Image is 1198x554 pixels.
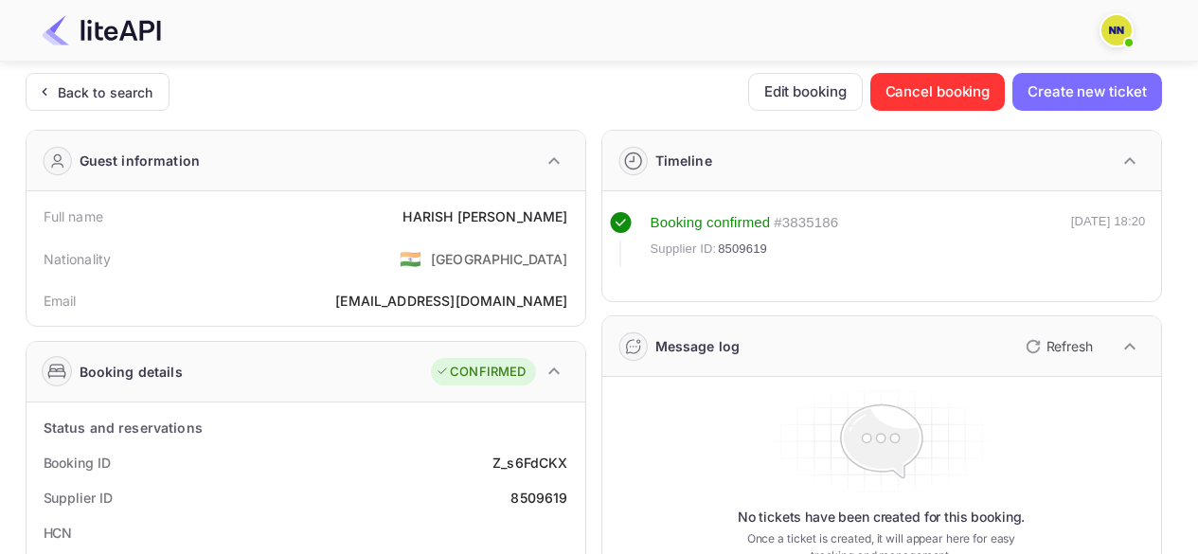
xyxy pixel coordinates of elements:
div: Supplier ID [44,488,113,508]
div: Booking ID [44,453,111,473]
div: Email [44,291,77,311]
div: Status and reservations [44,418,203,438]
div: Back to search [58,82,153,102]
div: Booking details [80,362,183,382]
span: United States [400,241,421,276]
span: Supplier ID: [651,240,717,259]
p: Refresh [1046,336,1093,356]
span: 8509619 [718,240,767,259]
div: Nationality [44,249,112,269]
div: [DATE] 18:20 [1071,212,1146,267]
img: LiteAPI Logo [42,15,161,45]
div: HARISH [PERSON_NAME] [402,206,567,226]
button: Create new ticket [1012,73,1161,111]
button: Cancel booking [870,73,1006,111]
button: Edit booking [748,73,863,111]
div: CONFIRMED [436,363,526,382]
div: Guest information [80,151,201,170]
div: Booking confirmed [651,212,771,234]
div: 8509619 [510,488,567,508]
div: # 3835186 [774,212,838,234]
button: Refresh [1014,331,1100,362]
div: HCN [44,523,73,543]
div: [GEOGRAPHIC_DATA] [431,249,568,269]
img: N/A N/A [1101,15,1132,45]
div: [EMAIL_ADDRESS][DOMAIN_NAME] [335,291,567,311]
div: Timeline [655,151,712,170]
div: Z_s6FdCKX [492,453,567,473]
div: Message log [655,336,741,356]
p: No tickets have been created for this booking. [738,508,1026,527]
div: Full name [44,206,103,226]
